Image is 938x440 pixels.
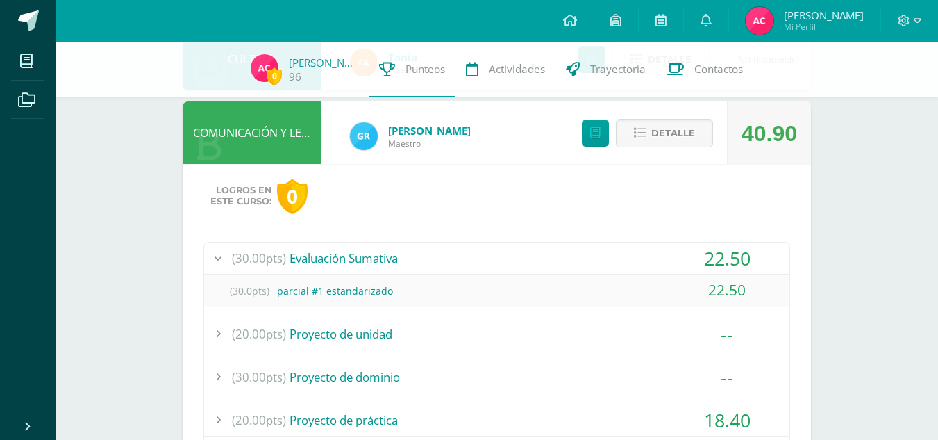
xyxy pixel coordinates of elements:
[204,405,789,436] div: Proyecto de práctica
[590,62,646,76] span: Trayectoria
[267,67,282,85] span: 0
[204,361,789,393] div: Proyecto de dominio
[455,42,555,97] a: Actividades
[289,70,301,84] a: 96
[405,62,445,76] span: Punteos
[694,62,743,76] span: Contactos
[664,275,789,306] div: 22.50
[388,124,471,138] a: [PERSON_NAME]
[277,179,308,214] div: 0
[369,42,455,97] a: Punteos
[232,243,286,274] span: (30.00pts)
[221,275,277,307] span: (30.0pts)
[616,119,713,147] button: Detalle
[555,42,656,97] a: Trayectoria
[664,405,789,436] div: 18.40
[204,275,789,307] div: parcial #1 estandarizado
[664,318,789,350] div: --
[489,62,545,76] span: Actividades
[742,102,797,165] div: 40.90
[746,7,773,35] img: 7b796679ac8a5c7c8476872a402b7861.png
[350,122,378,150] img: 47e0c6d4bfe68c431262c1f147c89d8f.png
[232,318,286,350] span: (20.00pts)
[232,405,286,436] span: (20.00pts)
[656,42,753,97] a: Contactos
[664,243,789,274] div: 22.50
[784,8,864,22] span: [PERSON_NAME]
[204,318,789,350] div: Proyecto de unidad
[210,185,271,207] span: Logros en este curso:
[204,243,789,274] div: Evaluación Sumativa
[251,54,278,82] img: 7b796679ac8a5c7c8476872a402b7861.png
[289,56,358,70] a: [PERSON_NAME]
[232,361,286,393] span: (30.00pts)
[664,361,789,393] div: --
[784,21,864,33] span: Mi Perfil
[183,101,321,164] div: COMUNICACIÓN Y LENGUAJE, IDIOMA ESPAÑOL
[388,138,471,149] span: Maestro
[651,120,695,146] span: Detalle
